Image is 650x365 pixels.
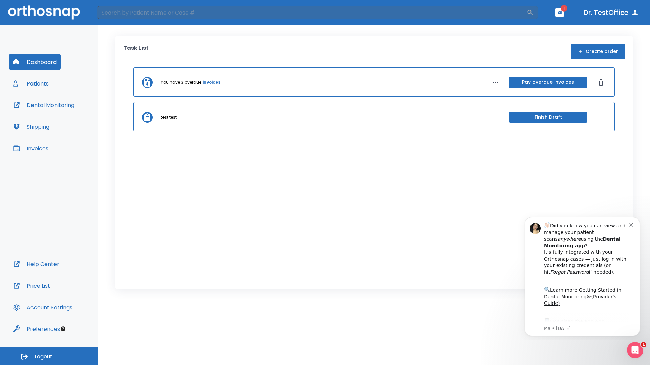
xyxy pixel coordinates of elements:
[29,108,90,120] a: App Store
[203,79,220,86] a: invoices
[641,342,646,347] span: 1
[115,10,120,16] button: Dismiss notification
[29,106,115,141] div: Download the app: | ​ Let us know if you need help getting started!
[9,277,54,294] button: Price List
[9,140,52,156] button: Invoices
[161,79,201,86] p: You have 3 overdue
[627,342,643,358] iframe: Intercom live chat
[515,211,650,340] iframe: Intercom notifications message
[571,44,625,59] button: Create order
[9,299,77,315] button: Account Settings
[581,6,642,19] button: Dr. TestOffice
[595,77,606,88] button: Dismiss
[8,5,80,19] img: Orthosnap
[29,115,115,121] p: Message from Ma, sent 5w ago
[9,54,61,70] button: Dashboard
[60,326,66,332] div: Tooltip anchor
[509,112,587,123] button: Finish Draft
[123,44,149,59] p: Task List
[9,256,63,272] button: Help Center
[9,75,53,92] button: Patients
[9,321,64,337] button: Preferences
[9,97,79,113] button: Dental Monitoring
[509,77,587,88] button: Pay overdue invoices
[35,353,52,360] span: Logout
[161,114,177,120] p: test test
[9,119,53,135] button: Shipping
[561,5,567,12] span: 1
[97,6,527,19] input: Search by Patient Name or Case #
